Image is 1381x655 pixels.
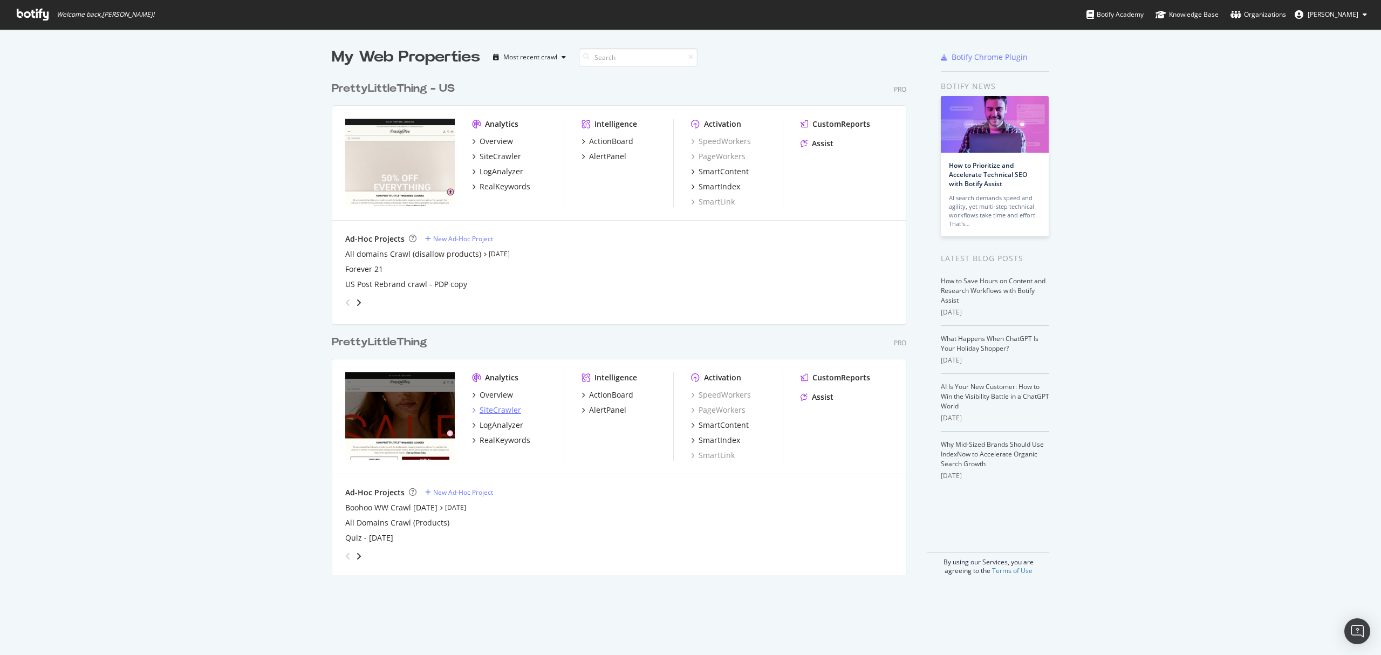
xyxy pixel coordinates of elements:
[480,420,523,431] div: LogAnalyzer
[801,119,870,129] a: CustomReports
[425,488,493,497] a: New Ad-Hoc Project
[941,52,1028,63] a: Botify Chrome Plugin
[472,405,521,415] a: SiteCrawler
[332,335,432,350] a: PrettyLittleThing
[941,356,1049,365] div: [DATE]
[57,10,154,19] span: Welcome back, [PERSON_NAME] !
[433,234,493,243] div: New Ad-Hoc Project
[355,551,363,562] div: angle-right
[332,68,915,575] div: grid
[480,390,513,400] div: Overview
[341,548,355,565] div: angle-left
[345,487,405,498] div: Ad-Hoc Projects
[941,334,1038,353] a: What Happens When ChatGPT Is Your Holiday Shopper?
[341,294,355,311] div: angle-left
[480,151,521,162] div: SiteCrawler
[812,372,870,383] div: CustomReports
[332,81,459,97] a: PrettyLittleThing - US
[691,166,749,177] a: SmartContent
[355,297,363,308] div: angle-right
[345,517,449,528] a: All Domains Crawl (Products)
[941,96,1049,153] img: How to Prioritize and Accelerate Technical SEO with Botify Assist
[691,181,740,192] a: SmartIndex
[1230,9,1286,20] div: Organizations
[345,502,437,513] a: Boohoo WW Crawl [DATE]
[941,253,1049,264] div: Latest Blog Posts
[704,372,741,383] div: Activation
[345,279,467,290] a: US Post Rebrand crawl - PDP copy
[594,119,637,129] div: Intelligence
[812,138,833,149] div: Assist
[801,372,870,383] a: CustomReports
[425,234,493,243] a: New Ad-Hoc Project
[699,181,740,192] div: SmartIndex
[691,405,746,415] a: PageWorkers
[480,166,523,177] div: LogAnalyzer
[691,196,735,207] a: SmartLink
[579,48,698,67] input: Search
[332,335,427,350] div: PrettyLittleThing
[894,85,906,94] div: Pro
[480,181,530,192] div: RealKeywords
[345,533,393,543] a: Quiz - [DATE]
[941,413,1049,423] div: [DATE]
[472,435,530,446] a: RealKeywords
[472,420,523,431] a: LogAnalyzer
[1286,6,1376,23] button: [PERSON_NAME]
[691,435,740,446] a: SmartIndex
[699,435,740,446] div: SmartIndex
[941,382,1049,411] a: AI Is Your New Customer: How to Win the Visibility Battle in a ChatGPT World
[582,390,633,400] a: ActionBoard
[691,151,746,162] a: PageWorkers
[582,405,626,415] a: AlertPanel
[949,194,1041,228] div: AI search demands speed and agility, yet multi-step technical workflows take time and effort. Tha...
[691,450,735,461] a: SmartLink
[812,392,833,402] div: Assist
[1156,9,1219,20] div: Knowledge Base
[704,119,741,129] div: Activation
[345,372,455,460] img: Prettylittlething.com
[582,136,633,147] a: ActionBoard
[472,181,530,192] a: RealKeywords
[941,80,1049,92] div: Botify news
[812,119,870,129] div: CustomReports
[894,338,906,347] div: Pro
[992,566,1033,575] a: Terms of Use
[480,435,530,446] div: RealKeywords
[927,552,1049,575] div: By using our Services, you are agreeing to the
[480,405,521,415] div: SiteCrawler
[691,420,749,431] a: SmartContent
[1308,10,1358,19] span: Tess Healey
[472,151,521,162] a: SiteCrawler
[345,264,383,275] a: Forever 21
[472,390,513,400] a: Overview
[503,54,557,60] div: Most recent crawl
[941,440,1044,468] a: Why Mid-Sized Brands Should Use IndexNow to Accelerate Organic Search Growth
[589,151,626,162] div: AlertPanel
[691,136,751,147] a: SpeedWorkers
[480,136,513,147] div: Overview
[485,372,518,383] div: Analytics
[582,151,626,162] a: AlertPanel
[589,136,633,147] div: ActionBoard
[691,390,751,400] a: SpeedWorkers
[941,471,1049,481] div: [DATE]
[445,503,466,512] a: [DATE]
[485,119,518,129] div: Analytics
[332,46,480,68] div: My Web Properties
[345,249,481,260] a: All domains Crawl (disallow products)
[589,405,626,415] div: AlertPanel
[489,249,510,258] a: [DATE]
[589,390,633,400] div: ActionBoard
[801,392,833,402] a: Assist
[472,166,523,177] a: LogAnalyzer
